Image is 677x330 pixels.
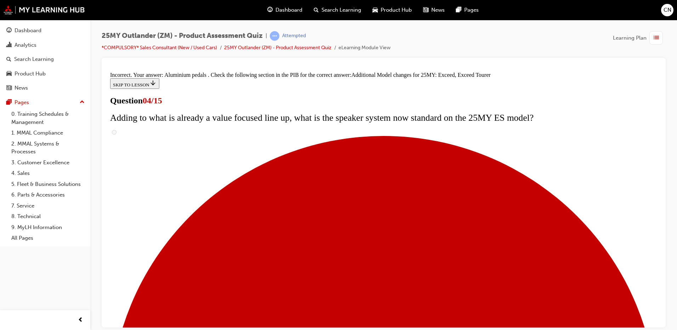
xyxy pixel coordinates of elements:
[664,6,671,14] span: CN
[8,138,87,157] a: 2. MMAL Systems & Processes
[372,6,378,15] span: car-icon
[282,33,306,39] div: Attempted
[6,71,12,77] span: car-icon
[6,13,49,18] span: SKIP TO LESSON
[15,70,46,78] div: Product Hub
[613,31,666,45] button: Learning Plan
[267,6,273,15] span: guage-icon
[464,6,479,14] span: Pages
[15,41,36,49] div: Analytics
[8,211,87,222] a: 8. Technical
[381,6,412,14] span: Product Hub
[8,233,87,244] a: All Pages
[102,45,217,51] a: *COMPULSORY* Sales Consultant (New / Used Cars)
[613,34,647,42] span: Learning Plan
[3,67,87,80] a: Product Hub
[8,222,87,233] a: 9. MyLH Information
[8,157,87,168] a: 3. Customer Excellence
[661,4,673,16] button: CN
[338,44,391,52] li: eLearning Module View
[3,3,550,9] div: Incorrect. Your answer: Aluminium pedals . Check the following section in the PIB for the correct...
[102,32,263,40] span: 25MY Outlander (ZM) - Product Assessment Quiz
[322,6,361,14] span: Search Learning
[3,81,87,95] a: News
[367,3,417,17] a: car-iconProduct Hub
[262,3,308,17] a: guage-iconDashboard
[3,24,87,37] a: Dashboard
[3,96,87,109] button: Pages
[15,84,28,92] div: News
[78,316,83,325] span: prev-icon
[431,6,445,14] span: News
[450,3,484,17] a: pages-iconPages
[314,6,319,15] span: search-icon
[14,55,54,63] div: Search Learning
[8,168,87,179] a: 4. Sales
[3,53,87,66] a: Search Learning
[654,34,659,42] span: list-icon
[3,23,87,96] button: DashboardAnalyticsSearch LearningProduct HubNews
[3,9,52,20] button: SKIP TO LESSON
[224,45,331,51] a: 25MY Outlander (ZM) - Product Assessment Quiz
[6,99,12,106] span: pages-icon
[4,5,85,15] img: mmal
[8,109,87,127] a: 0. Training Schedules & Management
[15,27,41,35] div: Dashboard
[3,39,87,52] a: Analytics
[417,3,450,17] a: news-iconNews
[8,200,87,211] a: 7. Service
[15,98,29,107] div: Pages
[80,98,85,107] span: up-icon
[270,31,279,41] span: learningRecordVerb_ATTEMPT-icon
[275,6,302,14] span: Dashboard
[266,32,267,40] span: |
[8,127,87,138] a: 1. MMAL Compliance
[6,28,12,34] span: guage-icon
[8,189,87,200] a: 6. Parts & Accessories
[6,42,12,49] span: chart-icon
[423,6,428,15] span: news-icon
[6,56,11,63] span: search-icon
[6,85,12,91] span: news-icon
[456,6,461,15] span: pages-icon
[8,179,87,190] a: 5. Fleet & Business Solutions
[308,3,367,17] a: search-iconSearch Learning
